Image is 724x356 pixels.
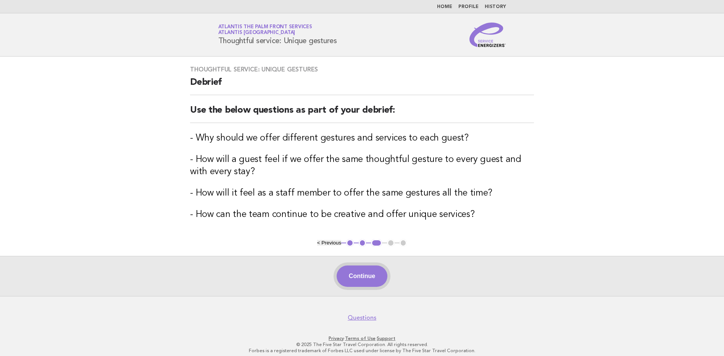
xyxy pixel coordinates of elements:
[129,348,596,354] p: Forbes is a registered trademark of Forbes LLC used under license by The Five Star Travel Corpora...
[317,240,341,246] button: < Previous
[485,5,506,9] a: History
[190,66,534,73] h3: Thoughtful service: Unique gestures
[458,5,479,9] a: Profile
[190,132,534,144] h3: - Why should we offer different gestures and services to each guest?
[190,76,534,95] h2: Debrief
[345,336,376,341] a: Terms of Use
[437,5,452,9] a: Home
[218,25,337,45] h1: Thoughtful service: Unique gestures
[190,154,534,178] h3: - How will a guest feel if we offer the same thoughtful gesture to every guest and with every stay?
[190,209,534,221] h3: - How can the team continue to be creative and offer unique services?
[329,336,344,341] a: Privacy
[218,31,295,36] span: Atlantis [GEOGRAPHIC_DATA]
[377,336,395,341] a: Support
[129,341,596,348] p: © 2025 The Five Star Travel Corporation. All rights reserved.
[359,239,366,247] button: 2
[190,187,534,199] h3: - How will it feel as a staff member to offer the same gestures all the time?
[346,239,354,247] button: 1
[337,265,387,287] button: Continue
[348,314,376,322] a: Questions
[129,335,596,341] p: · ·
[469,23,506,47] img: Service Energizers
[218,24,312,35] a: Atlantis The Palm Front ServicesAtlantis [GEOGRAPHIC_DATA]
[371,239,382,247] button: 3
[190,104,534,123] h2: Use the below questions as part of your debrief:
